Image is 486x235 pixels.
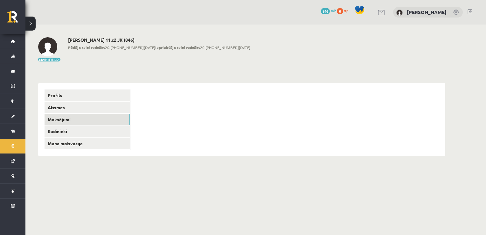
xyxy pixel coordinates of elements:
a: Profils [45,89,130,101]
a: Rīgas 1. Tālmācības vidusskola [7,11,25,27]
span: 0 [337,8,343,14]
b: Pēdējo reizi redzēts [68,45,105,50]
button: Mainīt bildi [38,58,60,61]
img: Rolands Rozītis [38,37,57,56]
span: 846 [321,8,330,14]
a: 0 xp [337,8,351,13]
a: [PERSON_NAME] [407,9,447,15]
a: Mana motivācija [45,138,130,149]
img: Rolands Rozītis [396,10,403,16]
a: Atzīmes [45,102,130,113]
a: 846 mP [321,8,336,13]
a: Maksājumi [45,114,130,125]
span: 20:[PHONE_NUMBER][DATE] 20:[PHONE_NUMBER][DATE] [68,45,250,50]
span: xp [344,8,348,13]
h2: [PERSON_NAME] 11.c2 JK (846) [68,37,250,43]
a: Radinieki [45,125,130,137]
b: Iepriekšējo reizi redzēts [155,45,200,50]
span: mP [331,8,336,13]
